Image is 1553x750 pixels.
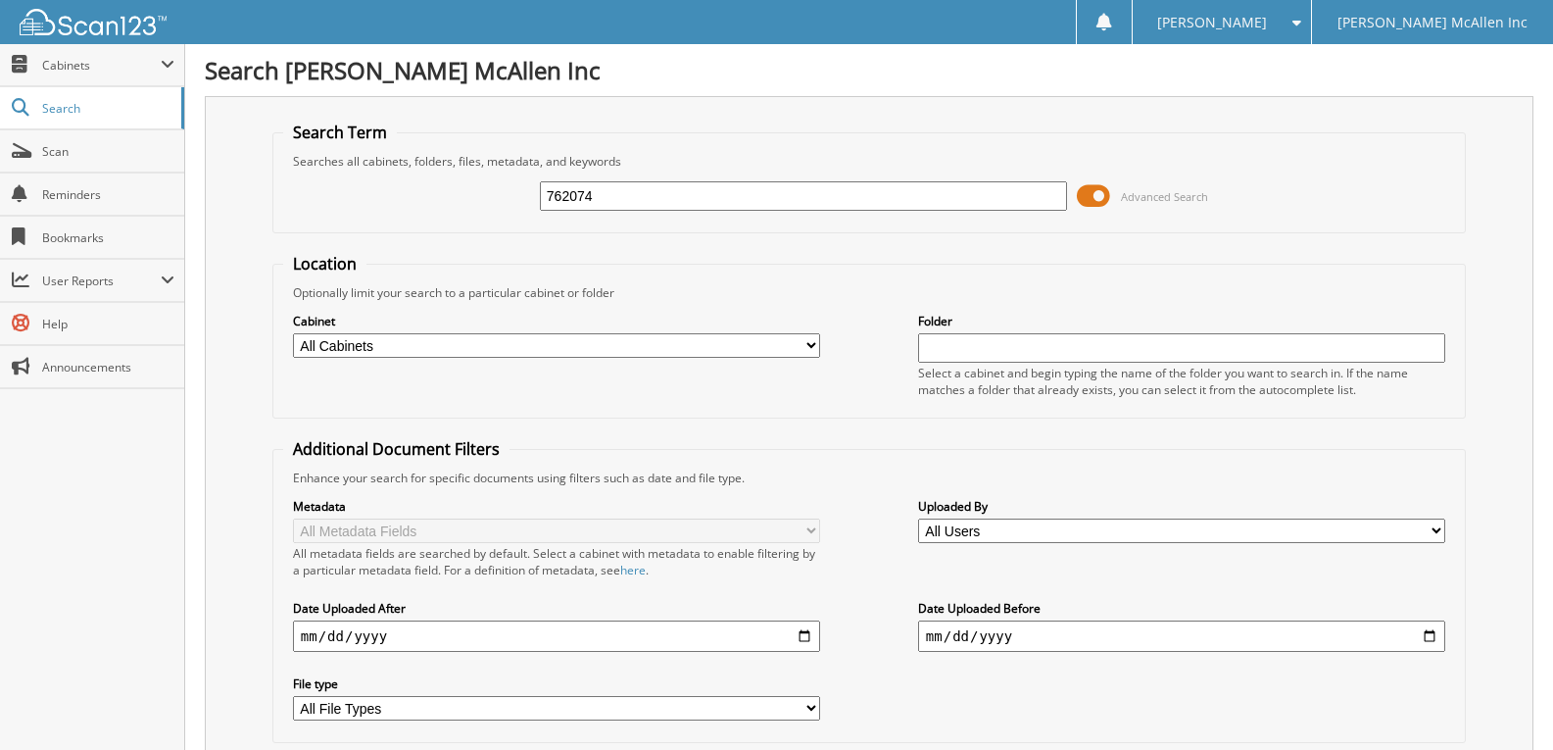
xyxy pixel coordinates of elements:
[918,600,1445,617] label: Date Uploaded Before
[293,621,820,652] input: start
[205,54,1533,86] h1: Search [PERSON_NAME] McAllen Inc
[1157,17,1267,28] span: [PERSON_NAME]
[918,621,1445,652] input: end
[283,153,1455,170] div: Searches all cabinets, folders, files, metadata, and keywords
[283,284,1455,301] div: Optionally limit your search to a particular cabinet or folder
[283,470,1455,486] div: Enhance your search for specific documents using filters such as date and file type.
[1337,17,1528,28] span: [PERSON_NAME] McAllen Inc
[20,9,167,35] img: scan123-logo-white.svg
[293,545,820,578] div: All metadata fields are searched by default. Select a cabinet with metadata to enable filtering b...
[42,143,174,160] span: Scan
[283,122,397,143] legend: Search Term
[42,57,161,74] span: Cabinets
[918,313,1445,329] label: Folder
[283,253,366,275] legend: Location
[293,600,820,617] label: Date Uploaded After
[918,365,1445,398] div: Select a cabinet and begin typing the name of the folder you want to search in. If the name match...
[293,498,820,515] label: Metadata
[283,438,510,460] legend: Additional Document Filters
[620,562,646,578] a: here
[918,498,1445,515] label: Uploaded By
[293,675,820,692] label: File type
[42,186,174,203] span: Reminders
[42,359,174,375] span: Announcements
[42,273,161,289] span: User Reports
[293,313,820,329] label: Cabinet
[1121,189,1208,204] span: Advanced Search
[42,316,174,332] span: Help
[42,229,174,246] span: Bookmarks
[1455,656,1553,750] iframe: Chat Widget
[42,100,171,117] span: Search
